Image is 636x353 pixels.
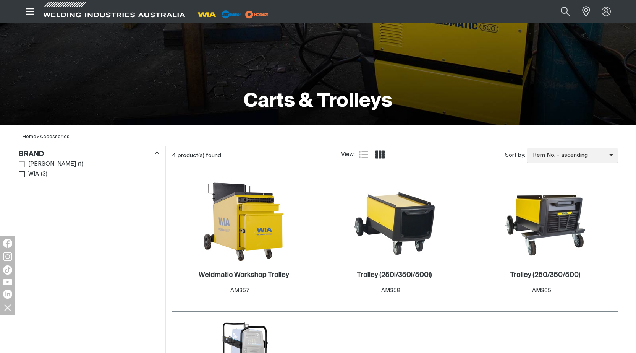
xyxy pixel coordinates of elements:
img: Trolley (250/350/500) [505,180,586,262]
span: ( 1 ) [78,160,83,169]
span: Sort by: [505,151,525,160]
input: Product name or item number... [542,3,578,20]
div: Brand [19,148,159,159]
h2: Trolley (250i/350i/500i) [357,272,432,278]
span: WIA [28,170,39,179]
h2: Weldmatic Workshop Trolley [199,272,289,278]
span: AM357 [230,288,249,293]
span: [PERSON_NAME] [28,160,76,169]
span: Item No. - ascending [527,151,609,160]
img: YouTube [3,279,12,285]
img: Instagram [3,252,12,261]
a: Trolley (250i/350i/500i) [357,271,432,280]
img: TikTok [3,265,12,275]
span: ( 3 ) [41,170,47,179]
ul: Brand [19,159,159,179]
span: View: [341,150,355,159]
a: Accessories [40,134,70,139]
a: Trolley (250/350/500) [510,271,580,280]
a: Home [23,134,36,139]
span: AM358 [381,288,401,293]
span: product(s) found [178,153,221,158]
aside: Filters [19,146,159,180]
div: 4 [172,152,341,159]
a: List view [359,150,368,159]
h3: Brand [19,150,44,159]
section: Product list controls [172,146,618,165]
a: WIA [19,169,39,179]
img: LinkedIn [3,290,12,299]
button: Search products [552,3,578,20]
img: miller [243,9,271,20]
img: Facebook [3,239,12,248]
span: > [36,134,40,139]
img: hide socials [1,301,14,314]
a: Weldmatic Workshop Trolley [199,271,289,280]
h2: Trolley (250/350/500) [510,272,580,278]
img: Weldmatic Workshop Trolley [203,180,285,262]
a: [PERSON_NAME] [19,159,76,169]
a: miller [243,11,271,17]
span: AM365 [532,288,551,293]
img: Trolley (250i/350i/500i) [354,180,435,262]
h1: Carts & Trolleys [244,89,392,114]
